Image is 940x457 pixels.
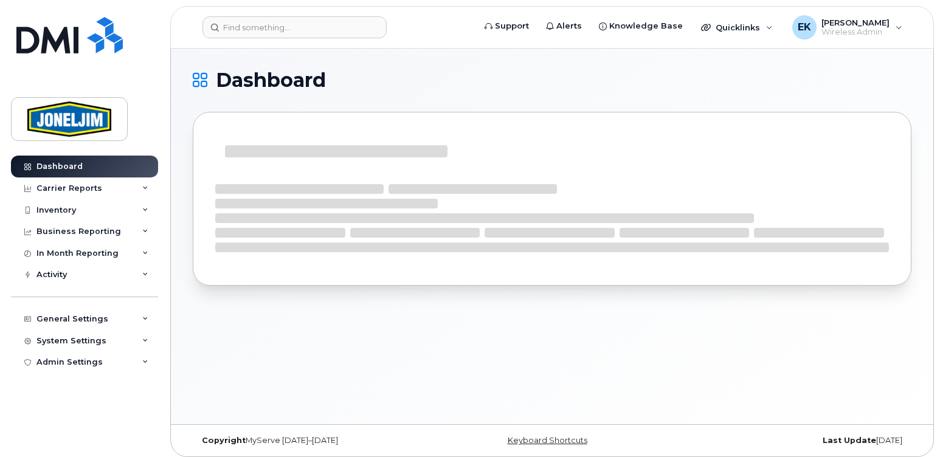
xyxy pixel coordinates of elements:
strong: Copyright [202,436,246,445]
span: Dashboard [216,71,326,89]
div: MyServe [DATE]–[DATE] [193,436,432,445]
a: Keyboard Shortcuts [508,436,587,445]
div: [DATE] [672,436,911,445]
strong: Last Update [823,436,876,445]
